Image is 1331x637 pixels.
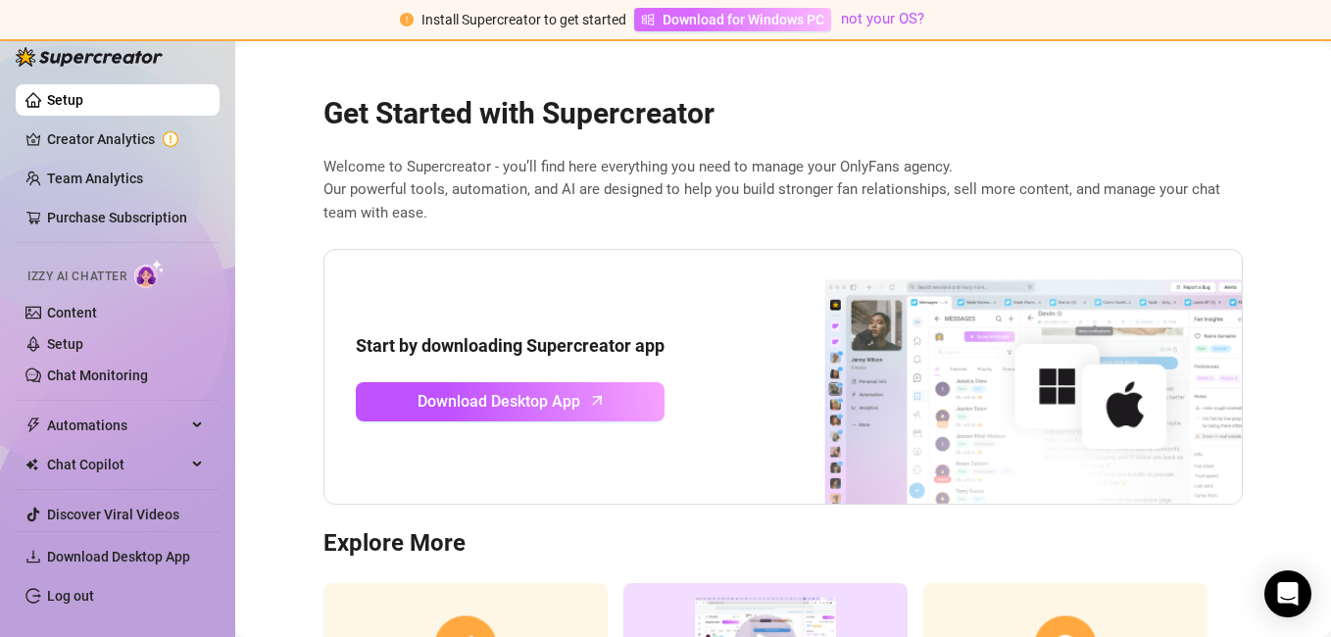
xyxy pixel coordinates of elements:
[47,507,179,522] a: Discover Viral Videos
[47,367,148,383] a: Chat Monitoring
[25,549,41,564] span: download
[16,47,163,67] img: logo-BBDzfeDw.svg
[323,156,1243,225] span: Welcome to Supercreator - you’ll find here everything you need to manage your OnlyFans agency. Ou...
[356,382,665,421] a: Download Desktop Apparrow-up
[418,389,580,414] span: Download Desktop App
[134,260,165,288] img: AI Chatter
[47,449,186,480] span: Chat Copilot
[47,202,204,233] a: Purchase Subscription
[25,458,38,471] img: Chat Copilot
[47,410,186,441] span: Automations
[323,95,1243,132] h2: Get Started with Supercreator
[400,13,414,26] span: exclamation-circle
[47,588,94,604] a: Log out
[47,336,83,352] a: Setup
[47,123,204,155] a: Creator Analytics exclamation-circle
[663,9,824,30] span: Download for Windows PC
[356,335,665,356] strong: Start by downloading Supercreator app
[634,8,831,31] a: Download for Windows PC
[841,10,924,27] a: not your OS?
[1264,570,1311,617] div: Open Intercom Messenger
[47,171,143,186] a: Team Analytics
[323,528,1243,560] h3: Explore More
[27,268,126,286] span: Izzy AI Chatter
[25,417,41,433] span: thunderbolt
[421,12,626,27] span: Install Supercreator to get started
[47,92,83,108] a: Setup
[47,549,190,564] span: Download Desktop App
[752,250,1242,505] img: download app
[586,389,609,412] span: arrow-up
[47,305,97,320] a: Content
[641,13,655,26] span: windows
